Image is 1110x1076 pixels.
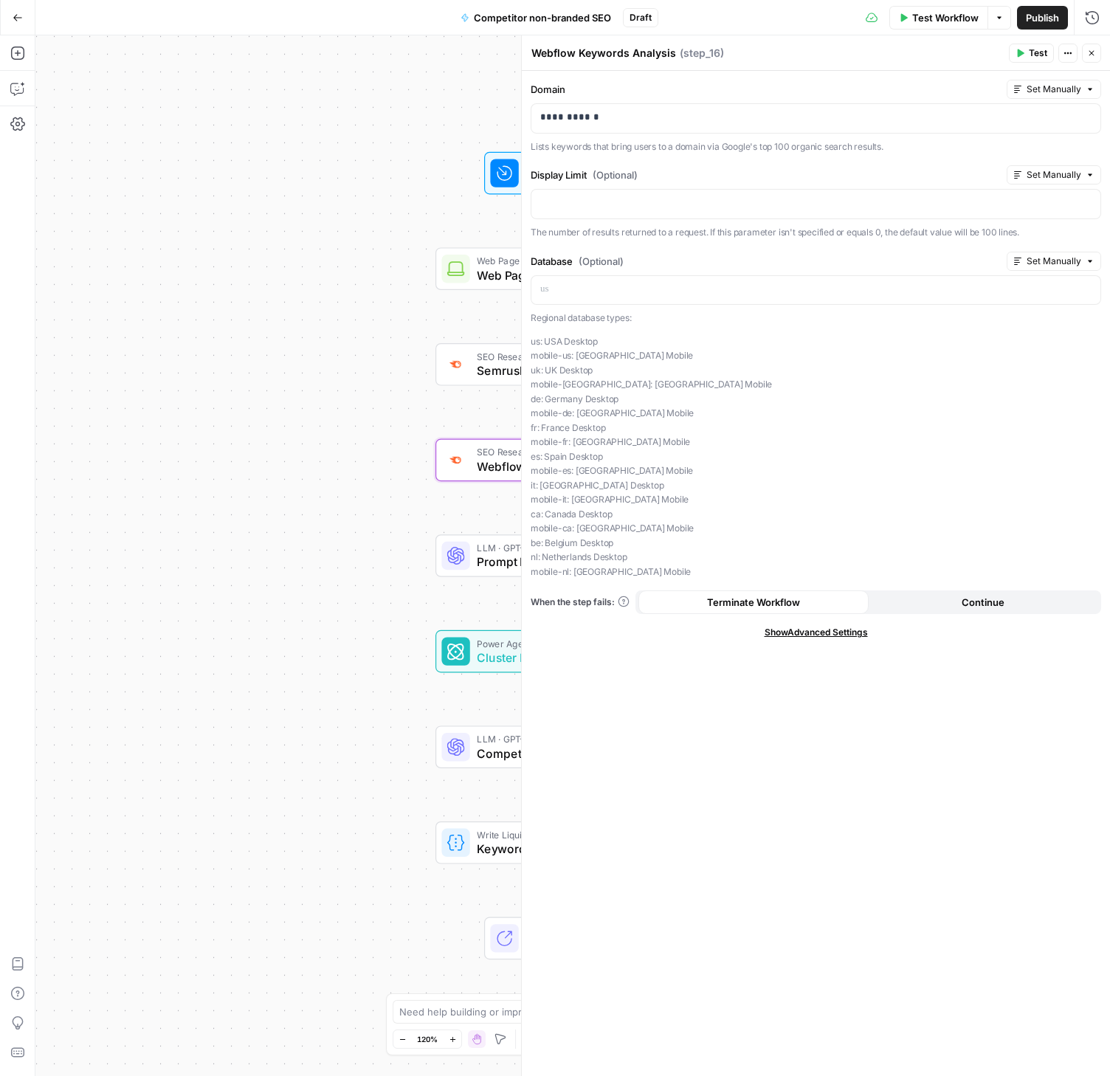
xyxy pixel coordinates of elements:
[707,595,800,610] span: Terminate Workflow
[477,732,658,746] span: LLM · GPT-4.1
[531,225,1101,240] p: The number of results returned to a request. If this parameter isn't specified or equals 0, the d...
[447,357,465,373] img: p4kt2d9mz0di8532fmfgvfq6uqa0
[1027,83,1081,96] span: Set Manually
[447,452,465,468] img: p4kt2d9mz0di8532fmfgvfq6uqa0
[593,168,638,182] span: (Optional)
[1007,80,1101,99] button: Set Manually
[531,311,1101,325] p: Regional database types:
[962,595,1004,610] span: Continue
[680,46,724,61] span: ( step_16 )
[1027,255,1081,268] span: Set Manually
[477,553,658,570] span: Prompt LLM
[912,10,979,25] span: Test Workflow
[435,439,710,482] div: SEO ResearchWebflow Keywords AnalysisStep 16
[1009,44,1054,63] button: Test
[765,626,868,639] span: Show Advanced Settings
[435,152,710,195] div: WorkflowSet InputsInputs
[477,266,661,284] span: Web Page Scrape
[531,139,1101,154] p: Lists keywords that bring users to a domain via Google's top 100 organic search results.
[531,46,676,61] textarea: Webflow Keywords Analysis
[531,596,630,609] a: When the step fails:
[477,254,661,268] span: Web Page Scrape
[1017,6,1068,30] button: Publish
[452,6,620,30] button: Competitor non-branded SEO
[417,1033,438,1045] span: 120%
[474,10,611,25] span: Competitor non-branded SEO
[477,445,658,459] span: SEO Research
[435,343,710,386] div: SEO ResearchSemrush Domain Organic Search KeywordsStep 8
[869,590,1099,614] button: Continue
[531,168,1001,182] label: Display Limit
[1007,252,1101,271] button: Set Manually
[477,649,658,666] span: Cluster Keywords into Search Clusters
[477,827,658,841] span: Write Liquid Text
[477,458,658,475] span: Webflow Keywords Analysis
[435,534,710,577] div: LLM · GPT-4.1Prompt LLMStep 13
[477,349,661,363] span: SEO Research
[435,917,710,960] div: EndOutput
[531,254,1001,269] label: Database
[435,630,710,673] div: Power AgentCluster Keywords into Search ClustersStep 12
[630,11,652,24] span: Draft
[477,541,658,555] span: LLM · GPT-4.1
[477,362,661,379] span: Semrush Domain Organic Search Keywords
[1026,10,1059,25] span: Publish
[1007,165,1101,184] button: Set Manually
[531,334,1101,579] p: us: USA Desktop mobile-us: [GEOGRAPHIC_DATA] Mobile uk: UK Desktop mobile-[GEOGRAPHIC_DATA]: [GEO...
[477,840,658,858] span: Keyword Clusters Report
[531,82,1001,97] label: Domain
[1027,168,1081,182] span: Set Manually
[1029,46,1047,60] span: Test
[477,745,658,762] span: Competitor Cluster Performance Analysis
[435,247,710,290] div: Web Page ScrapeWeb Page ScrapeStep 7
[435,725,710,768] div: LLM · GPT-4.1Competitor Cluster Performance AnalysisStep 17
[579,254,624,269] span: (Optional)
[477,636,658,650] span: Power Agent
[889,6,987,30] button: Test Workflow
[435,821,710,864] div: Write Liquid TextKeyword Clusters ReportStep 15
